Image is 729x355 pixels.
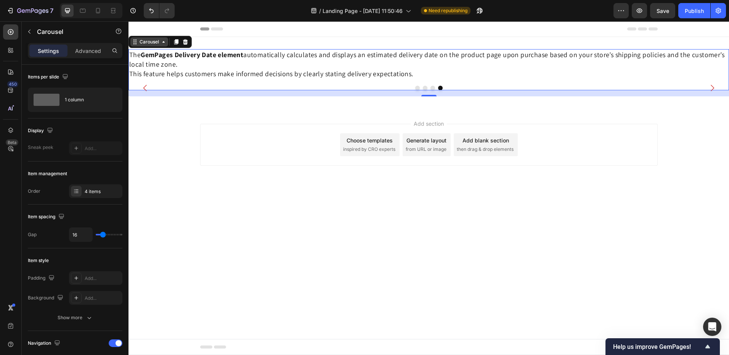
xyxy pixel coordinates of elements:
[28,231,37,238] div: Gap
[28,311,122,325] button: Show more
[10,17,32,24] div: Carousel
[328,125,385,131] span: then drag & drop elements
[650,3,675,18] button: Save
[277,125,318,131] span: from URL or image
[28,144,53,151] div: Sneak peek
[323,7,403,15] span: Landing Page - [DATE] 11:50:46
[85,275,120,282] div: Add...
[657,8,669,14] span: Save
[429,7,467,14] span: Need republishing
[613,342,712,351] button: Show survey - Help us improve GemPages!
[85,295,120,302] div: Add...
[302,64,307,69] button: Dot
[28,72,70,82] div: Items per slide
[28,188,40,195] div: Order
[613,343,703,350] span: Help us improve GemPages!
[38,47,59,55] p: Settings
[6,139,18,146] div: Beta
[28,293,65,303] div: Background
[678,3,710,18] button: Publish
[28,338,62,349] div: Navigation
[573,56,594,77] button: Carousel Next Arrow
[144,3,175,18] div: Undo/Redo
[28,273,56,283] div: Padding
[282,98,318,106] span: Add section
[65,91,111,109] div: 1 column
[287,64,291,69] button: Dot
[294,64,299,69] button: Dot
[28,170,67,177] div: Item management
[310,64,314,69] button: Dot
[28,212,66,222] div: Item spacing
[3,3,57,18] button: 7
[75,47,101,55] p: Advanced
[685,7,704,15] div: Publish
[334,115,381,123] div: Add blank section
[218,115,264,123] div: Choose templates
[85,188,120,195] div: 4 items
[215,125,267,131] span: inspired by CRO experts
[703,318,721,336] div: Open Intercom Messenger
[7,81,18,87] div: 450
[128,21,729,355] iframe: Design area
[278,115,318,123] div: Generate layout
[50,6,53,15] p: 7
[58,314,93,321] div: Show more
[28,257,49,264] div: Item style
[37,27,102,36] p: Carousel
[319,7,321,15] span: /
[69,228,92,241] input: Auto
[28,126,55,136] div: Display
